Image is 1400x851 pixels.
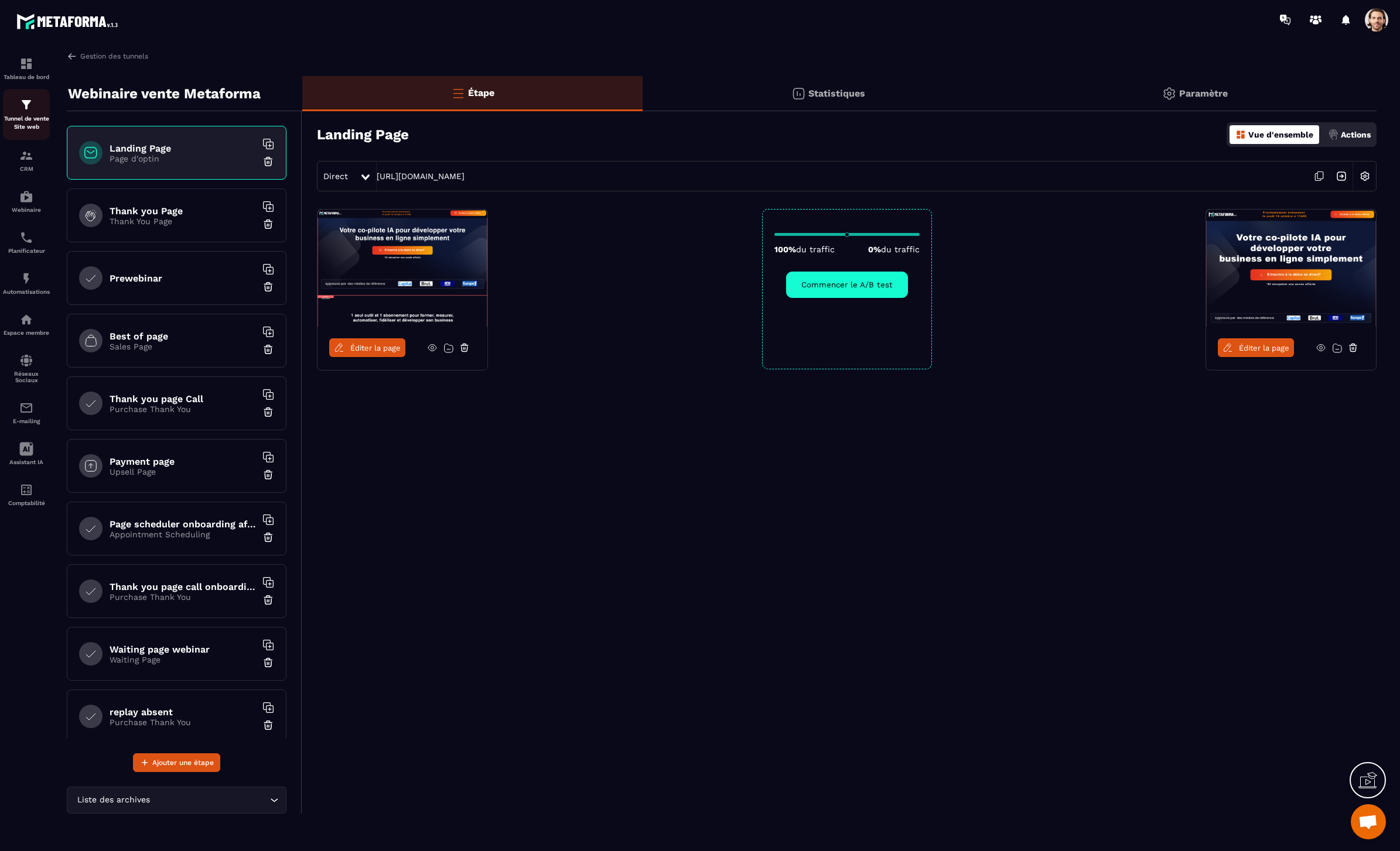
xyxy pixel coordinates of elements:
[110,530,256,539] p: Appointment Scheduling
[1162,87,1176,101] img: setting-gr.5f69749f.svg
[3,459,50,465] p: Assistant IA
[74,794,152,807] span: Liste des archives
[317,126,409,143] h3: Landing Page
[1179,88,1228,99] p: Paramètre
[110,404,256,414] p: Purchase Thank You
[110,205,256,217] h6: Thank you Page
[3,140,50,181] a: formationformationCRM
[791,87,805,101] img: stats.20deebd0.svg
[1341,130,1371,139] p: Actions
[3,48,50,89] a: formationformationTableau de bord
[67,51,148,61] a: Gestion des tunnels
[1206,210,1376,327] img: image
[110,706,256,718] h6: replay absent
[262,218,274,230] img: trash
[3,304,50,345] a: automationsautomationsEspace membre
[110,467,256,476] p: Upsell Page
[1248,130,1313,139] p: Vue d'ensemble
[1239,344,1289,352] span: Éditer la page
[262,531,274,543] img: trash
[3,345,50,392] a: social-networksocial-networkRéseaux Sociaux
[3,418,50,424] p: E-mailing
[3,115,50,131] p: Tunnel de vente Site web
[881,245,920,254] span: du traffic
[110,644,256,655] h6: Waiting page webinar
[110,456,256,467] h6: Payment page
[262,281,274,293] img: trash
[3,89,50,140] a: formationformationTunnel de vente Site web
[1330,165,1353,187] img: arrow-next.bcc2205e.svg
[262,469,274,481] img: trash
[3,392,50,433] a: emailemailE-mailing
[468,87,494,98] p: Étape
[110,718,256,727] p: Purchase Thank You
[110,217,256,226] p: Thank You Page
[1354,165,1376,187] img: setting-w.858f3a88.svg
[19,149,33,163] img: formation
[110,143,256,154] h6: Landing Page
[1328,129,1338,140] img: actions.d6e523a2.png
[262,594,274,606] img: trash
[19,231,33,245] img: scheduler
[317,210,487,327] img: image
[3,263,50,304] a: automationsautomationsAutomatisations
[19,57,33,71] img: formation
[262,156,274,167] img: trash
[110,331,256,342] h6: Best of page
[110,519,256,530] h6: Page scheduler onboarding after payment
[796,245,835,254] span: du traffic
[808,88,865,99] p: Statistiques
[3,222,50,263] a: schedulerschedulerPlanificateur
[16,11,122,32] img: logo
[19,401,33,415] img: email
[3,166,50,172] p: CRM
[110,592,256,602] p: Purchase Thank You
[19,313,33,327] img: automations
[262,344,274,355] img: trash
[1235,129,1246,140] img: dashboard-orange.40269519.svg
[19,98,33,112] img: formation
[3,474,50,515] a: accountantaccountantComptabilité
[262,657,274,668] img: trash
[110,342,256,351] p: Sales Page
[774,245,835,254] p: 100%
[1351,804,1386,839] div: Open chat
[110,273,256,284] h6: Prewebinar
[19,354,33,368] img: social-network
[3,248,50,254] p: Planificateur
[67,787,286,814] div: Search for option
[3,207,50,213] p: Webinaire
[3,370,50,383] p: Réseaux Sociaux
[110,581,256,592] h6: Thank you page call onboarding
[451,86,465,100] img: bars-o.4a397970.svg
[786,272,908,298] button: Commencer le A/B test
[19,483,33,497] img: accountant
[110,393,256,404] h6: Thank you page Call
[68,82,261,105] p: Webinaire vente Metaforma
[350,344,401,352] span: Éditer la page
[3,500,50,506] p: Comptabilité
[323,171,348,181] span: Direct
[3,289,50,295] p: Automatisations
[329,338,405,357] a: Éditer la page
[19,272,33,286] img: automations
[19,190,33,204] img: automations
[67,51,77,61] img: arrow
[1218,338,1294,357] a: Éditer la page
[377,171,465,181] a: [URL][DOMAIN_NAME]
[3,330,50,336] p: Espace membre
[133,753,220,772] button: Ajouter une étape
[110,655,256,664] p: Waiting Page
[262,406,274,418] img: trash
[110,154,256,163] p: Page d'optin
[262,719,274,731] img: trash
[868,245,920,254] p: 0%
[152,794,267,807] input: Search for option
[3,433,50,474] a: Assistant IA
[3,74,50,80] p: Tableau de bord
[152,757,214,768] span: Ajouter une étape
[3,181,50,222] a: automationsautomationsWebinaire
